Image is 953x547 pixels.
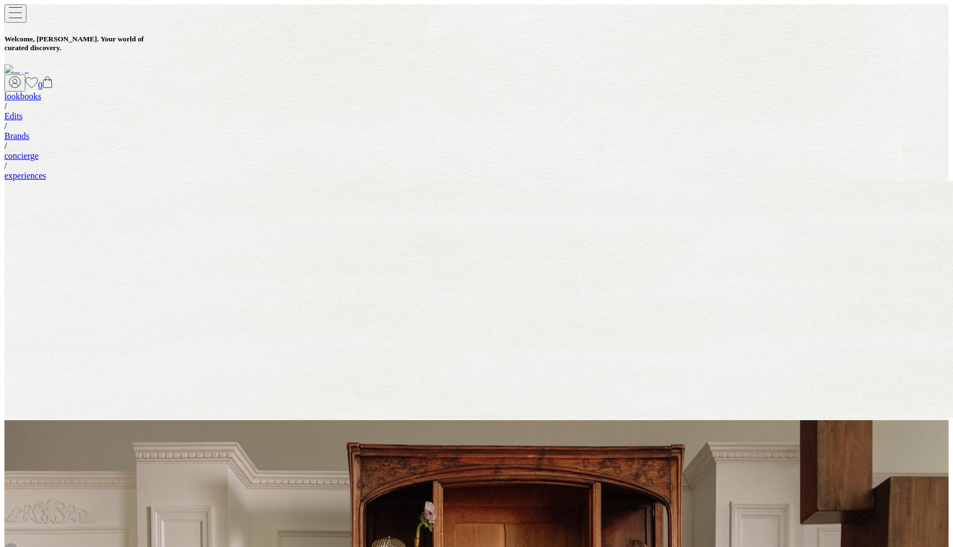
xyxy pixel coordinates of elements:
div: / [4,101,949,111]
a: experiences [4,171,46,180]
a: Edits [4,111,23,121]
a: 0 [38,81,52,90]
div: / [4,141,949,151]
div: / [4,161,949,171]
span: 0 [38,81,42,90]
div: / [4,121,949,131]
a: concierge [4,151,39,160]
a: lookbooks [4,92,41,101]
img: logo [4,65,29,74]
a: Brands [4,131,29,141]
h5: Welcome, [PERSON_NAME] . Your world of curated discovery. [4,35,949,52]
